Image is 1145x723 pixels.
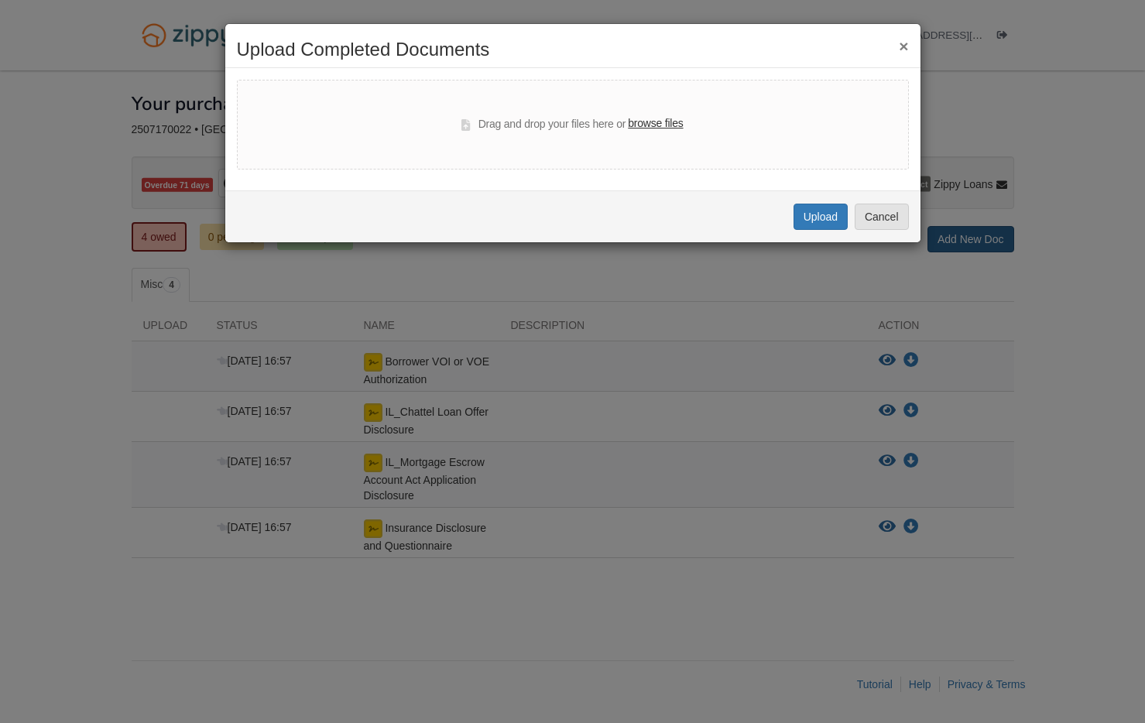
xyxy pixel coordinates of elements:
button: Cancel [855,204,909,230]
h2: Upload Completed Documents [237,39,909,60]
button: × [899,38,908,54]
button: Upload [794,204,848,230]
div: Drag and drop your files here or [461,115,683,134]
label: browse files [628,115,683,132]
